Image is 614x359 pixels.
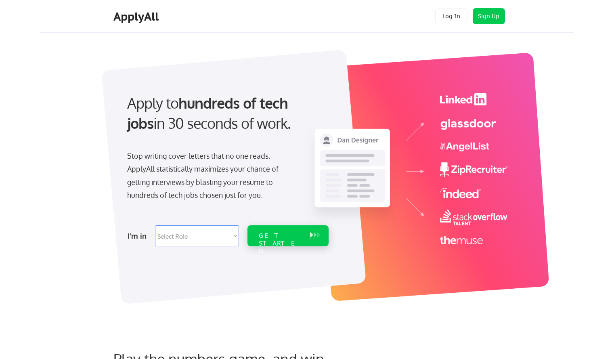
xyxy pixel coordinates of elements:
[473,8,505,24] button: Sign Up
[128,229,150,242] div: I'm in
[127,149,293,202] div: Stop writing cover letters that no one reads. ApplyAll statistically maximizes your chance of get...
[435,8,467,24] button: Log In
[259,232,302,255] div: GET STARTED
[127,94,291,132] strong: hundreds of tech jobs
[113,10,161,23] div: ApplyAll
[127,93,325,134] div: Apply to in 30 seconds of work.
